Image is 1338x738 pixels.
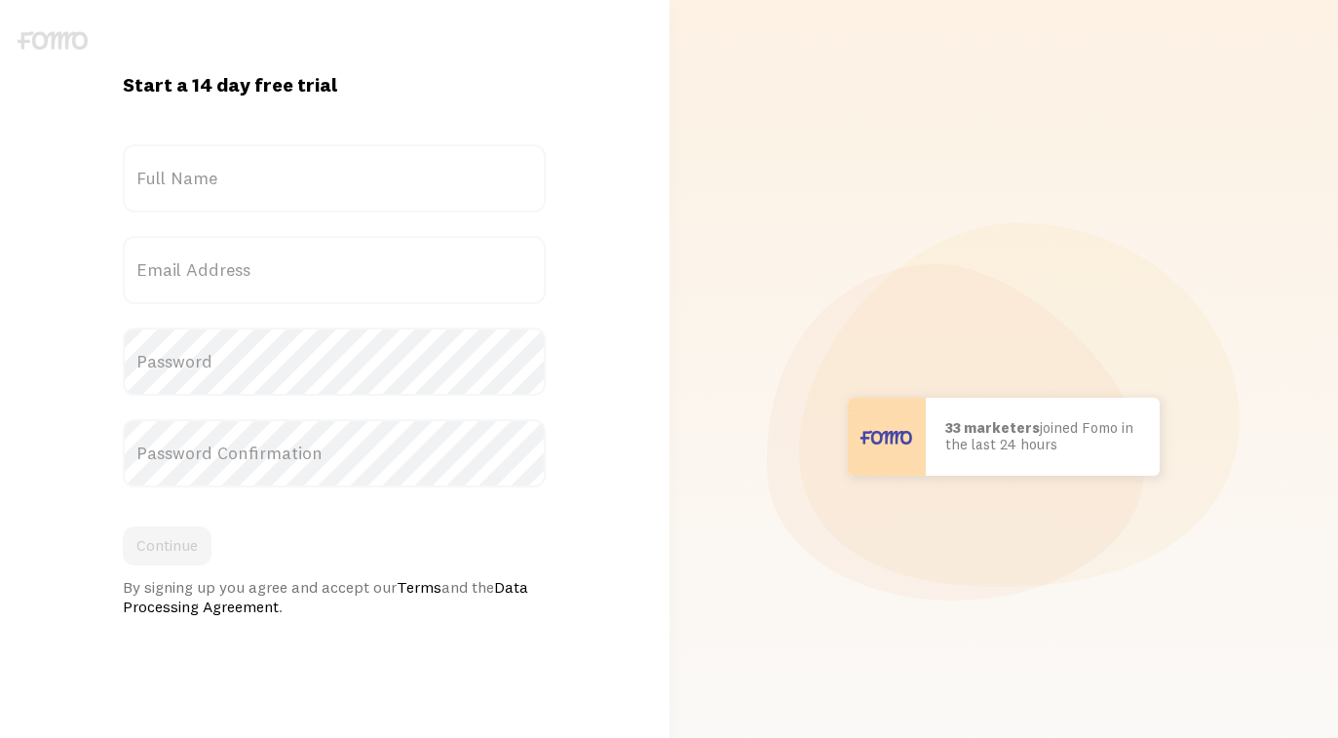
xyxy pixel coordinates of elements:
label: Password Confirmation [123,419,546,487]
a: Data Processing Agreement [123,577,528,616]
a: Terms [397,577,441,597]
b: 33 marketers [945,418,1040,437]
label: Password [123,328,546,396]
p: joined Fomo in the last 24 hours [945,420,1140,452]
h1: Start a 14 day free trial [123,72,546,97]
img: User avatar [848,398,926,476]
img: fomo-logo-gray-b99e0e8ada9f9040e2984d0d95b3b12da0074ffd48d1e5cb62ac37fc77b0b268.svg [18,31,88,50]
label: Email Address [123,236,546,304]
div: By signing up you agree and accept our and the . [123,577,546,616]
label: Full Name [123,144,546,213]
